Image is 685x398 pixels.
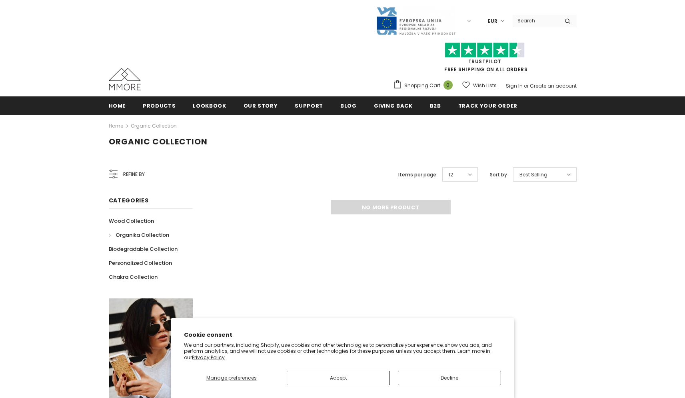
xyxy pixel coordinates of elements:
[184,342,501,361] p: We and our partners, including Shopify, use cookies and other technologies to personalize your ex...
[530,82,577,89] a: Create an account
[109,214,154,228] a: Wood Collection
[109,228,169,242] a: Organika Collection
[340,96,357,114] a: Blog
[430,102,441,110] span: B2B
[109,256,172,270] a: Personalized Collection
[513,15,559,26] input: Search Site
[109,259,172,267] span: Personalized Collection
[109,96,126,114] a: Home
[109,217,154,225] span: Wood Collection
[184,331,501,339] h2: Cookie consent
[462,78,497,92] a: Wish Lists
[404,82,440,90] span: Shopping Cart
[443,80,453,90] span: 0
[109,273,158,281] span: Chakra Collection
[143,102,176,110] span: Products
[458,96,517,114] a: Track your order
[109,68,141,90] img: MMORE Cases
[244,102,278,110] span: Our Story
[109,121,123,131] a: Home
[449,171,453,179] span: 12
[193,102,226,110] span: Lookbook
[519,171,547,179] span: Best Selling
[184,371,279,385] button: Manage preferences
[116,231,169,239] span: Organika Collection
[468,58,501,65] a: Trustpilot
[295,96,323,114] a: support
[445,42,525,58] img: Trust Pilot Stars
[340,102,357,110] span: Blog
[109,136,208,147] span: Organic Collection
[109,270,158,284] a: Chakra Collection
[393,80,457,92] a: Shopping Cart 0
[287,371,390,385] button: Accept
[488,17,497,25] span: EUR
[295,102,323,110] span: support
[206,374,257,381] span: Manage preferences
[123,170,145,179] span: Refine by
[193,96,226,114] a: Lookbook
[131,122,177,129] a: Organic Collection
[524,82,529,89] span: or
[109,196,149,204] span: Categories
[490,171,507,179] label: Sort by
[458,102,517,110] span: Track your order
[109,102,126,110] span: Home
[376,17,456,24] a: Javni Razpis
[244,96,278,114] a: Our Story
[374,102,413,110] span: Giving back
[376,6,456,36] img: Javni Razpis
[393,46,577,73] span: FREE SHIPPING ON ALL ORDERS
[109,242,178,256] a: Biodegradable Collection
[374,96,413,114] a: Giving back
[398,371,501,385] button: Decline
[473,82,497,90] span: Wish Lists
[398,171,436,179] label: Items per page
[143,96,176,114] a: Products
[109,245,178,253] span: Biodegradable Collection
[192,354,225,361] a: Privacy Policy
[506,82,523,89] a: Sign In
[430,96,441,114] a: B2B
